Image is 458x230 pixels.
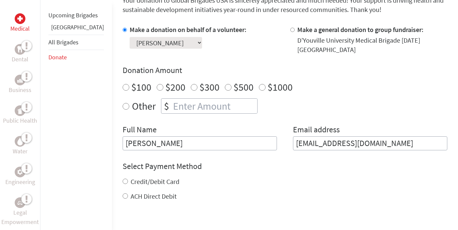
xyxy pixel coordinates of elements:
a: WaterWater [13,136,27,156]
h4: Select Payment Method [123,161,447,172]
img: Public Health [17,107,23,114]
label: Other [132,98,156,114]
label: ACH Direct Debit [131,192,177,200]
img: Business [17,77,23,83]
p: Engineering [5,177,35,187]
label: $200 [165,81,185,93]
label: Credit/Debit Card [131,177,179,186]
div: Public Health [15,105,25,116]
a: Legal EmpowermentLegal Empowerment [1,197,39,227]
div: $ [161,99,172,113]
a: DentalDental [12,44,28,64]
p: Business [9,85,31,95]
div: Dental [15,44,25,55]
p: Public Health [3,116,37,125]
a: Donate [48,53,67,61]
a: All Brigades [48,38,79,46]
a: MedicalMedical [10,13,30,33]
label: $1000 [268,81,293,93]
li: All Brigades [48,35,104,50]
a: [GEOGRAPHIC_DATA] [51,23,104,31]
div: D’Youville University Medical Brigade [DATE] [GEOGRAPHIC_DATA] [297,36,447,54]
p: Medical [10,24,30,33]
input: Enter Amount [172,99,257,113]
div: Engineering [15,167,25,177]
label: Email address [293,124,340,136]
p: Dental [12,55,28,64]
h4: Donation Amount [123,65,447,76]
label: $500 [234,81,254,93]
a: EngineeringEngineering [5,167,35,187]
div: Business [15,75,25,85]
a: Public HealthPublic Health [3,105,37,125]
img: Dental [17,46,23,52]
label: Full Name [123,124,157,136]
li: Upcoming Brigades [48,8,104,23]
div: Medical [15,13,25,24]
a: Upcoming Brigades [48,11,98,19]
label: Make a general donation to group fundraiser: [297,25,424,34]
label: Make a donation on behalf of a volunteer: [130,25,247,34]
a: BusinessBusiness [9,75,31,95]
li: Donate [48,50,104,65]
label: $300 [199,81,219,93]
input: Your Email [293,136,447,150]
p: Legal Empowerment [1,208,39,227]
li: Belize [48,23,104,35]
input: Enter Full Name [123,136,277,150]
img: Legal Empowerment [17,201,23,205]
img: Engineering [17,169,23,175]
label: $100 [131,81,151,93]
div: Legal Empowerment [15,197,25,208]
p: Water [13,147,27,156]
img: Water [17,137,23,145]
div: Water [15,136,25,147]
img: Medical [17,16,23,21]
